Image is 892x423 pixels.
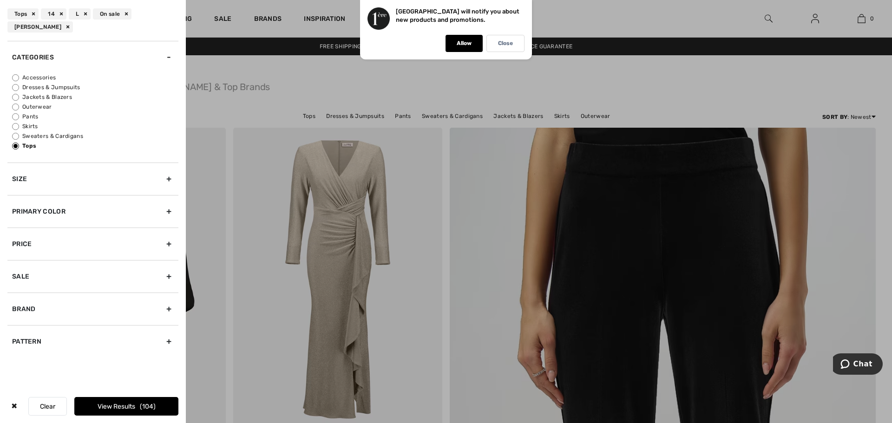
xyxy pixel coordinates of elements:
[12,83,178,91] label: Dresses & Jumpsuits
[7,228,178,260] div: Price
[7,397,21,416] div: ✖
[12,103,178,111] label: Outerwear
[28,397,67,416] button: Clear
[7,260,178,293] div: Sale
[7,325,178,358] div: Pattern
[12,112,178,121] label: Pants
[12,142,178,150] label: Tops
[7,293,178,325] div: Brand
[12,133,19,140] input: Sweaters & Cardigans
[12,132,178,140] label: Sweaters & Cardigans
[93,8,131,20] div: On sale
[7,21,73,33] div: [PERSON_NAME]
[74,397,178,416] button: View Results104
[7,195,178,228] div: Primary Color
[69,8,91,20] div: L
[457,40,472,47] p: Allow
[12,73,178,82] label: Accessories
[7,8,39,20] div: Tops
[498,40,513,47] p: Close
[12,143,19,150] input: Tops
[12,94,19,101] input: Jackets & Blazers
[12,123,19,130] input: Skirts
[833,353,883,377] iframe: Opens a widget where you can chat to one of our agents
[12,84,19,91] input: Dresses & Jumpsuits
[7,41,178,73] div: Categories
[140,403,156,410] span: 104
[12,104,19,111] input: Outerwear
[7,163,178,195] div: Size
[12,113,19,120] input: Pants
[41,8,66,20] div: 14
[396,8,519,23] p: [GEOGRAPHIC_DATA] will notify you about new products and promotions.
[12,74,19,81] input: Accessories
[12,122,178,130] label: Skirts
[12,93,178,101] label: Jackets & Blazers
